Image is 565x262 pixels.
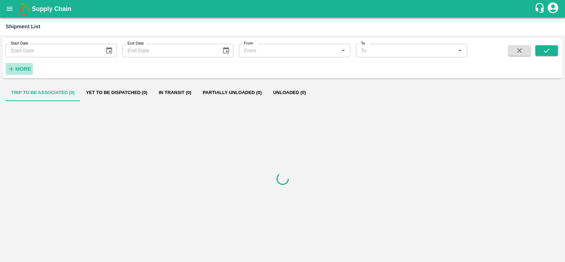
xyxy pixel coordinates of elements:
[339,46,348,55] button: Open
[102,44,116,57] button: Choose date
[11,41,28,46] label: Start Date
[197,84,267,101] button: Partially Unloaded (0)
[361,41,365,46] label: To
[244,41,253,46] label: From
[153,84,197,101] button: In transit (0)
[219,44,233,57] button: Choose date
[6,84,80,101] button: Trip to be associated (0)
[6,44,100,57] input: Start Date
[80,84,153,101] button: Yet to be dispatched (0)
[15,66,31,72] strong: More
[241,46,337,55] input: From
[6,22,40,31] div: Shipment List
[267,84,311,101] button: Unloaded (0)
[547,1,559,16] div: account of current user
[32,4,534,14] a: Supply Chain
[18,2,32,16] img: logo
[32,5,71,12] b: Supply Chain
[358,46,453,55] input: To
[127,41,144,46] label: End Date
[1,1,18,17] button: open drawer
[534,2,547,15] div: customer-support
[123,44,216,57] input: End Date
[6,63,33,75] button: More
[455,46,464,55] button: Open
